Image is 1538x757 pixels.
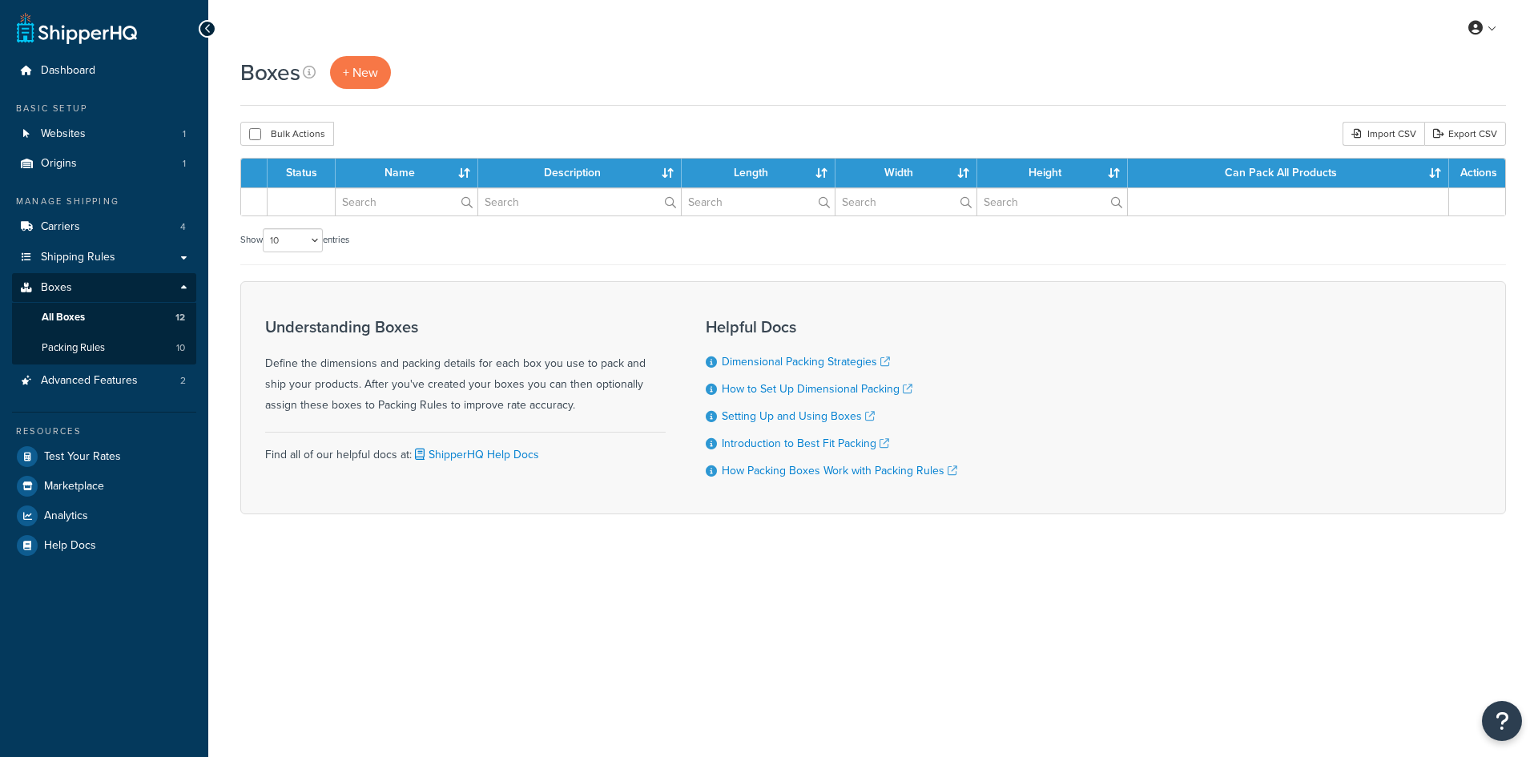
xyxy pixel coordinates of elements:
h1: Boxes [240,57,300,88]
li: Origins [12,149,196,179]
span: + New [343,63,378,82]
th: Status [268,159,336,187]
th: Description [478,159,682,187]
li: Boxes [12,273,196,364]
th: Actions [1449,159,1505,187]
a: Dashboard [12,56,196,86]
div: Define the dimensions and packing details for each box you use to pack and ship your products. Af... [265,318,666,416]
span: 1 [183,157,186,171]
select: Showentries [263,228,323,252]
span: Boxes [41,281,72,295]
a: Packing Rules 10 [12,333,196,363]
div: Resources [12,425,196,438]
a: ShipperHQ Home [17,12,137,44]
a: Shipping Rules [12,243,196,272]
li: All Boxes [12,303,196,332]
div: Basic Setup [12,102,196,115]
th: Length [682,159,835,187]
input: Search [835,188,976,215]
a: Dimensional Packing Strategies [722,353,890,370]
a: Origins 1 [12,149,196,179]
a: Help Docs [12,531,196,560]
button: Open Resource Center [1482,701,1522,741]
span: Dashboard [41,64,95,78]
span: 4 [180,220,186,234]
span: All Boxes [42,311,85,324]
span: Origins [41,157,77,171]
th: Can Pack All Products [1128,159,1449,187]
span: Advanced Features [41,374,138,388]
input: Search [478,188,681,215]
span: Marketplace [44,480,104,493]
a: All Boxes 12 [12,303,196,332]
li: Packing Rules [12,333,196,363]
a: Analytics [12,501,196,530]
li: Websites [12,119,196,149]
li: Carriers [12,212,196,242]
th: Width [835,159,977,187]
a: Test Your Rates [12,442,196,471]
span: Packing Rules [42,341,105,355]
th: Name [336,159,478,187]
input: Search [977,188,1127,215]
a: Setting Up and Using Boxes [722,408,875,425]
a: Boxes [12,273,196,303]
div: Find all of our helpful docs at: [265,432,666,465]
input: Search [682,188,835,215]
a: How to Set Up Dimensional Packing [722,381,912,397]
a: Websites 1 [12,119,196,149]
span: Test Your Rates [44,450,121,464]
a: Export CSV [1424,122,1506,146]
span: Websites [41,127,86,141]
span: Analytics [44,509,88,523]
a: How Packing Boxes Work with Packing Rules [722,462,957,479]
a: Carriers 4 [12,212,196,242]
li: Advanced Features [12,366,196,396]
a: ShipperHQ Help Docs [412,446,539,463]
a: Marketplace [12,472,196,501]
span: 2 [180,374,186,388]
a: Introduction to Best Fit Packing [722,435,889,452]
a: + New [330,56,391,89]
h3: Understanding Boxes [265,318,666,336]
input: Search [336,188,477,215]
span: 1 [183,127,186,141]
span: Carriers [41,220,80,234]
span: 10 [176,341,185,355]
div: Import CSV [1343,122,1424,146]
button: Bulk Actions [240,122,334,146]
span: 12 [175,311,185,324]
span: Shipping Rules [41,251,115,264]
th: Height [977,159,1128,187]
label: Show entries [240,228,349,252]
h3: Helpful Docs [706,318,957,336]
a: Advanced Features 2 [12,366,196,396]
div: Manage Shipping [12,195,196,208]
span: Help Docs [44,539,96,553]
